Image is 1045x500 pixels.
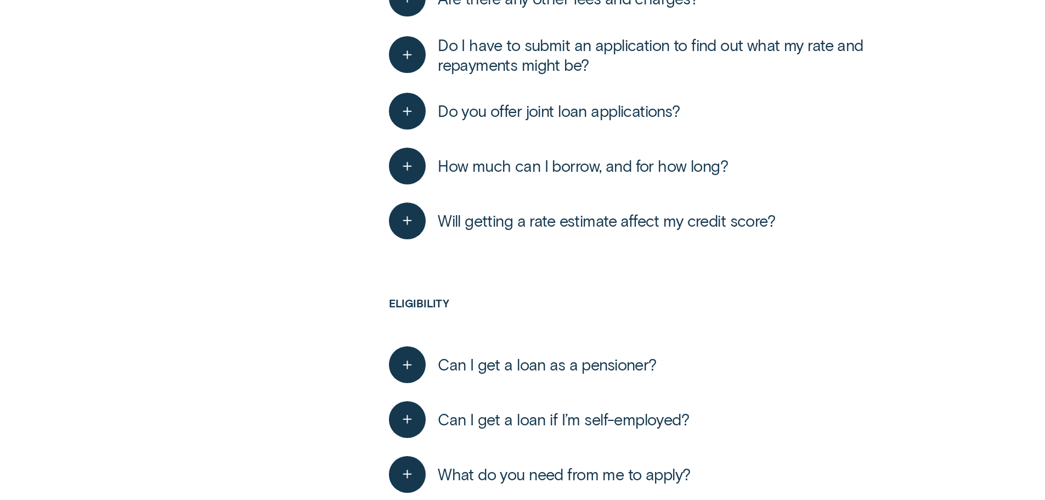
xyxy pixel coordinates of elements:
button: Can I get a loan if I’m self-employed? [389,401,689,438]
span: How much can I borrow, and for how long? [438,156,728,176]
span: Can I get a loan as a pensioner? [438,355,657,374]
button: Can I get a loan as a pensioner? [389,346,656,383]
button: Will getting a rate estimate affect my credit score? [389,203,775,239]
span: What do you need from me to apply? [438,464,690,484]
span: Do I have to submit an application to find out what my rate and repayments might be? [438,35,935,75]
button: Do I have to submit an application to find out what my rate and repayments might be? [389,35,935,75]
button: How much can I borrow, and for how long? [389,148,728,184]
h3: Eligibility [389,297,935,337]
button: What do you need from me to apply? [389,456,690,493]
button: Do you offer joint loan applications? [389,93,680,130]
span: Can I get a loan if I’m self-employed? [438,409,689,429]
span: Will getting a rate estimate affect my credit score? [438,211,775,231]
span: Do you offer joint loan applications? [438,101,680,121]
